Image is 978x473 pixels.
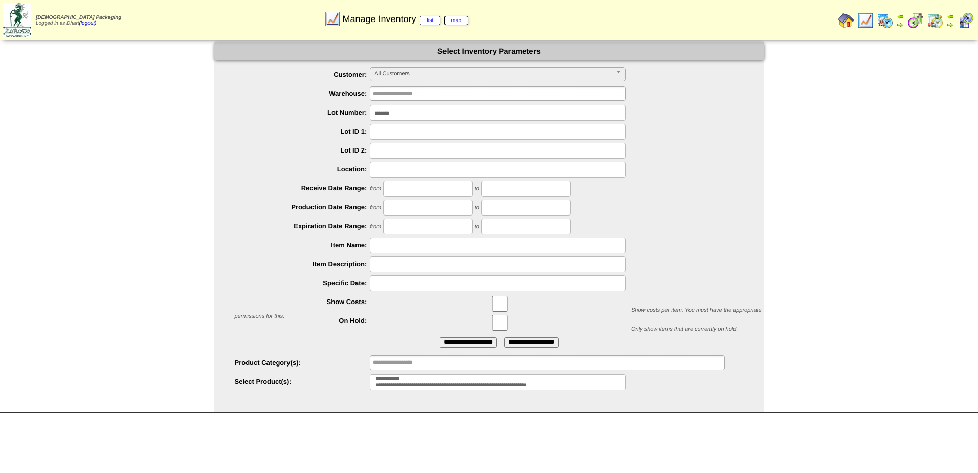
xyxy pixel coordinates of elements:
[235,241,370,249] label: Item Name:
[927,12,943,29] img: calendarinout.gif
[235,222,370,230] label: Expiration Date Range:
[907,12,924,29] img: calendarblend.gif
[235,279,370,287] label: Specific Date:
[36,15,121,26] span: Logged in as Dhart
[235,71,370,78] label: Customer:
[475,224,479,230] span: to
[79,20,97,26] a: (logout)
[877,12,893,29] img: calendarprod.gif
[475,205,479,211] span: to
[631,326,738,332] span: Only show items that are currently on hold.
[3,3,31,37] img: zoroco-logo-small.webp
[342,14,468,25] span: Manage Inventory
[235,184,370,192] label: Receive Date Range:
[420,16,440,25] a: list
[324,11,341,27] img: line_graph.gif
[235,359,370,367] label: Product Category(s):
[946,20,954,29] img: arrowright.gif
[214,42,764,60] div: Select Inventory Parameters
[857,12,874,29] img: line_graph.gif
[235,165,370,173] label: Location:
[374,68,612,80] span: All Customers
[838,12,854,29] img: home.gif
[370,186,381,192] span: from
[370,224,381,230] span: from
[370,205,381,211] span: from
[235,90,370,97] label: Warehouse:
[235,298,370,306] label: Show Costs:
[235,378,370,385] label: Select Product(s):
[235,109,370,116] label: Lot Number:
[444,16,469,25] a: map
[235,146,370,154] label: Lot ID 2:
[235,317,370,325] label: On Hold:
[235,127,370,135] label: Lot ID 1:
[36,15,121,20] span: [DEMOGRAPHIC_DATA] Packaging
[896,12,904,20] img: arrowleft.gif
[235,260,370,268] label: Item Description:
[958,12,974,29] img: calendarcustomer.gif
[475,186,479,192] span: to
[235,307,762,319] span: Show costs per item. You must have the appropriate permissions for this.
[896,20,904,29] img: arrowright.gif
[235,203,370,211] label: Production Date Range:
[946,12,954,20] img: arrowleft.gif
